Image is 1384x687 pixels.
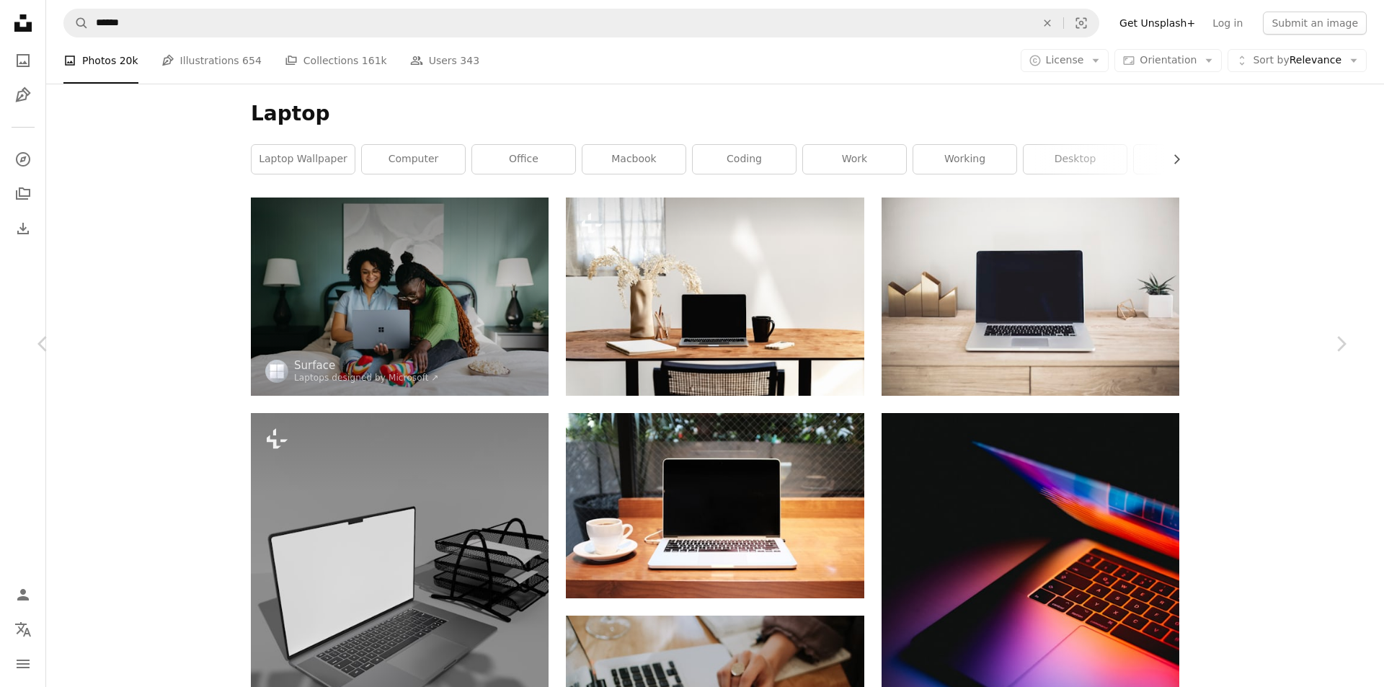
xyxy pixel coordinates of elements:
a: a laptop computer sitting on top of a wooden table [566,290,864,303]
a: computer [362,145,465,174]
a: Illustrations 654 [161,37,262,84]
a: MacBook Pro turned on [882,593,1179,606]
span: 654 [242,53,262,68]
a: Collections [9,179,37,208]
a: a woman sitting on a bed using a laptop [251,290,549,303]
a: Laptops designed by Microsoft ↗ [294,373,439,383]
button: Orientation [1114,49,1222,72]
a: work [803,145,906,174]
a: Collections 161k [285,37,387,84]
button: License [1021,49,1109,72]
button: Language [9,615,37,644]
span: Relevance [1253,53,1341,68]
span: 161k [362,53,387,68]
form: Find visuals sitewide [63,9,1099,37]
a: Get Unsplash+ [1111,12,1204,35]
a: a laptop computer sitting on top of a desk [251,605,549,618]
a: office [472,145,575,174]
button: Submit an image [1263,12,1367,35]
button: Visual search [1064,9,1099,37]
a: Illustrations [9,81,37,110]
a: Explore [9,145,37,174]
span: Orientation [1140,54,1197,66]
span: 343 [460,53,479,68]
a: Users 343 [410,37,479,84]
span: Sort by [1253,54,1289,66]
button: Sort byRelevance [1228,49,1367,72]
a: Download History [9,214,37,243]
span: License [1046,54,1084,66]
a: phone [1134,145,1237,174]
a: Log in [1204,12,1251,35]
img: laptop computer beside coffee mug [566,413,864,598]
a: working [913,145,1016,174]
img: a laptop computer sitting on top of a wooden table [566,198,864,396]
a: desktop [1024,145,1127,174]
h1: Laptop [251,101,1179,127]
a: laptop wallpaper [252,145,355,174]
a: coding [693,145,796,174]
a: MacBook Pro on top of brown table [882,290,1179,303]
button: scroll list to the right [1163,145,1179,174]
a: Log in / Sign up [9,580,37,609]
a: laptop computer beside coffee mug [566,499,864,512]
img: MacBook Pro on top of brown table [882,198,1179,396]
button: Menu [9,650,37,678]
a: macbook [582,145,686,174]
a: Surface [294,358,439,373]
a: Photos [9,46,37,75]
button: Search Unsplash [64,9,89,37]
img: Go to Surface's profile [265,360,288,383]
button: Clear [1032,9,1063,37]
a: Next [1297,275,1384,413]
img: a woman sitting on a bed using a laptop [251,198,549,396]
